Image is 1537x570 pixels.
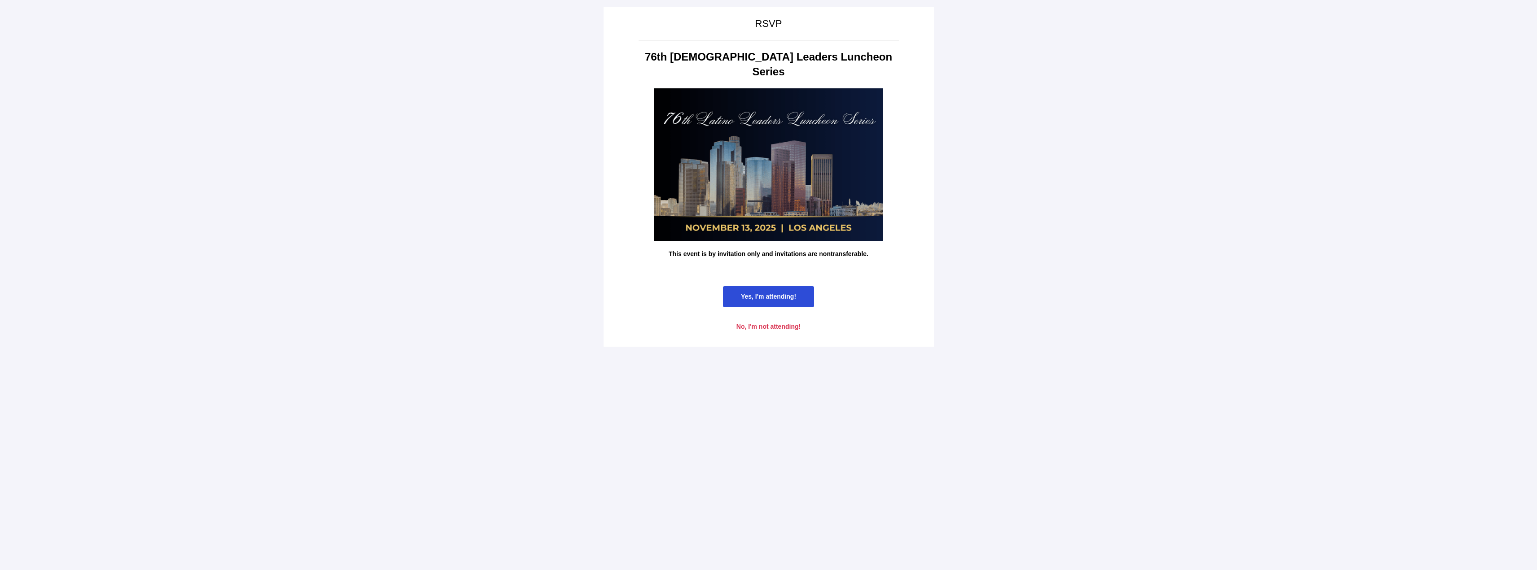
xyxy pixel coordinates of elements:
[645,51,892,78] strong: 76th [DEMOGRAPHIC_DATA] Leaders Luncheon Series
[669,250,868,257] strong: This event is by invitation only and invitations are nontransferable.
[718,316,819,337] a: No, I'm not attending!
[741,293,796,300] span: Yes, I'm attending!
[736,323,801,330] span: No, I'm not attending!
[755,18,782,29] span: RSVP
[723,286,814,307] a: Yes, I'm attending!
